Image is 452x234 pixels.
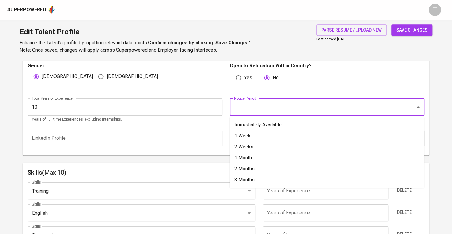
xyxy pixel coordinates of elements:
p: Years of Full-time Experiences, excluding internships. [32,117,218,123]
span: Delete [397,187,412,194]
span: No [273,74,279,81]
button: Delete [395,185,414,196]
div: Superpowered [7,6,46,13]
p: Gender [28,62,222,69]
li: 3 Months [230,174,424,185]
div: T [429,4,441,16]
li: 2 Weeks [230,141,424,152]
h6: Skills [28,168,424,177]
span: parse resume / upload new [321,26,382,34]
b: Confirm changes by clicking 'Save Changes'. [148,40,251,46]
button: parse resume / upload new [316,24,387,36]
li: 1 Month [230,152,424,163]
button: save changes [391,24,432,36]
span: (Max 10) [42,169,66,176]
span: [DEMOGRAPHIC_DATA] [107,73,158,80]
img: app logo [47,5,56,14]
button: Close [414,103,422,111]
span: save changes [396,26,428,34]
button: Open [245,209,253,217]
span: [DEMOGRAPHIC_DATA] [42,73,93,80]
p: Open to Relocation Within Country? [230,62,425,69]
li: Immediately Available [230,119,424,130]
span: Last parsed [DATE] [316,37,348,41]
span: Yes [244,74,252,81]
a: Superpoweredapp logo [7,5,56,14]
p: Enhance the Talent's profile by inputting relevant data points. Note: Once saved, changes will ap... [20,39,251,54]
span: Delete [397,209,412,216]
li: 2 Months [230,163,424,174]
li: 1 Week [230,130,424,141]
button: Delete [395,207,414,218]
button: Open [245,187,253,195]
h1: Edit Talent Profile [20,24,251,39]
